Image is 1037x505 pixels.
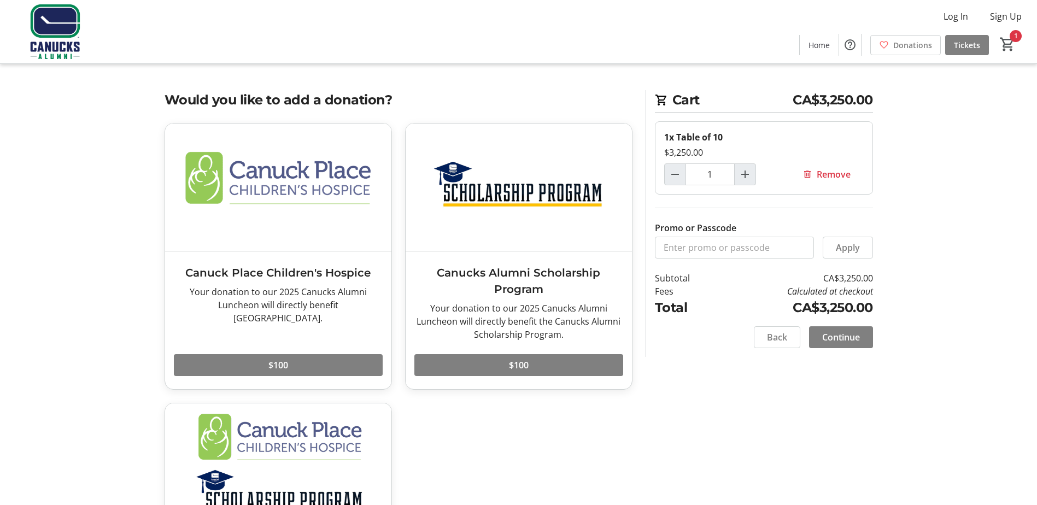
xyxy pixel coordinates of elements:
span: Home [808,39,830,51]
button: Log In [935,8,977,25]
span: Remove [817,168,851,181]
td: CA$3,250.00 [718,272,872,285]
span: $100 [509,359,529,372]
a: Home [800,35,839,55]
span: Tickets [954,39,980,51]
span: Back [767,331,787,344]
td: Subtotal [655,272,718,285]
button: Increment by one [735,164,755,185]
img: Vancouver Canucks Alumni Foundation's Logo [7,4,104,59]
span: CA$3,250.00 [793,90,873,110]
span: Log In [944,10,968,23]
h3: Canucks Alumni Scholarship Program [414,265,623,297]
span: $100 [268,359,288,372]
h2: Cart [655,90,873,113]
span: Donations [893,39,932,51]
span: Sign Up [990,10,1022,23]
input: Table of 10 Quantity [686,163,735,185]
td: CA$3,250.00 [718,298,872,318]
button: $100 [174,354,383,376]
button: Sign Up [981,8,1030,25]
td: Calculated at checkout [718,285,872,298]
button: $100 [414,354,623,376]
img: Canucks Alumni Scholarship Program [406,124,632,251]
td: Total [655,298,718,318]
a: Donations [870,35,941,55]
button: Remove [789,163,864,185]
button: Help [839,34,861,56]
button: Continue [809,326,873,348]
span: Continue [822,331,860,344]
h3: Canuck Place Children's Hospice [174,265,383,281]
div: 1x Table of 10 [664,131,864,144]
img: Canuck Place Children's Hospice [165,124,391,251]
label: Promo or Passcode [655,221,736,234]
h2: Would you like to add a donation? [165,90,632,110]
button: Back [754,326,800,348]
input: Enter promo or passcode [655,237,814,259]
div: $3,250.00 [664,146,864,159]
td: Fees [655,285,718,298]
button: Decrement by one [665,164,686,185]
div: Your donation to our 2025 Canucks Alumni Luncheon will directly benefit [GEOGRAPHIC_DATA]. [174,285,383,325]
div: Your donation to our 2025 Canucks Alumni Luncheon will directly benefit the Canucks Alumni Schola... [414,302,623,341]
span: Apply [836,241,860,254]
a: Tickets [945,35,989,55]
button: Cart [998,34,1017,54]
button: Apply [823,237,873,259]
